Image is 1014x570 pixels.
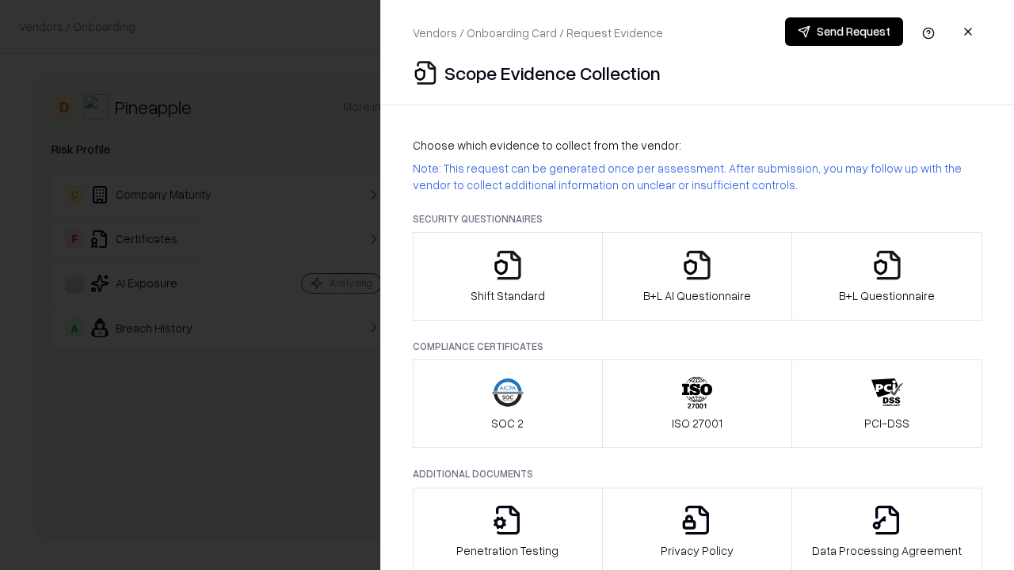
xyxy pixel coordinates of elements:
button: Send Request [785,17,903,46]
button: ISO 27001 [602,359,793,448]
p: Choose which evidence to collect from the vendor: [413,137,982,154]
button: PCI-DSS [791,359,982,448]
p: Penetration Testing [456,542,558,559]
button: Shift Standard [413,232,603,321]
p: Additional Documents [413,467,982,481]
p: Scope Evidence Collection [444,60,661,85]
p: Shift Standard [471,287,545,304]
p: Note: This request can be generated once per assessment. After submission, you may follow up with... [413,160,982,193]
p: SOC 2 [491,415,524,431]
button: SOC 2 [413,359,603,448]
p: Compliance Certificates [413,340,982,353]
p: B+L Questionnaire [839,287,935,304]
p: Security Questionnaires [413,212,982,226]
p: Privacy Policy [661,542,734,559]
p: Data Processing Agreement [812,542,962,559]
p: ISO 27001 [672,415,722,431]
button: B+L Questionnaire [791,232,982,321]
p: PCI-DSS [864,415,909,431]
p: Vendors / Onboarding Card / Request Evidence [413,25,663,41]
p: B+L AI Questionnaire [643,287,751,304]
button: B+L AI Questionnaire [602,232,793,321]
